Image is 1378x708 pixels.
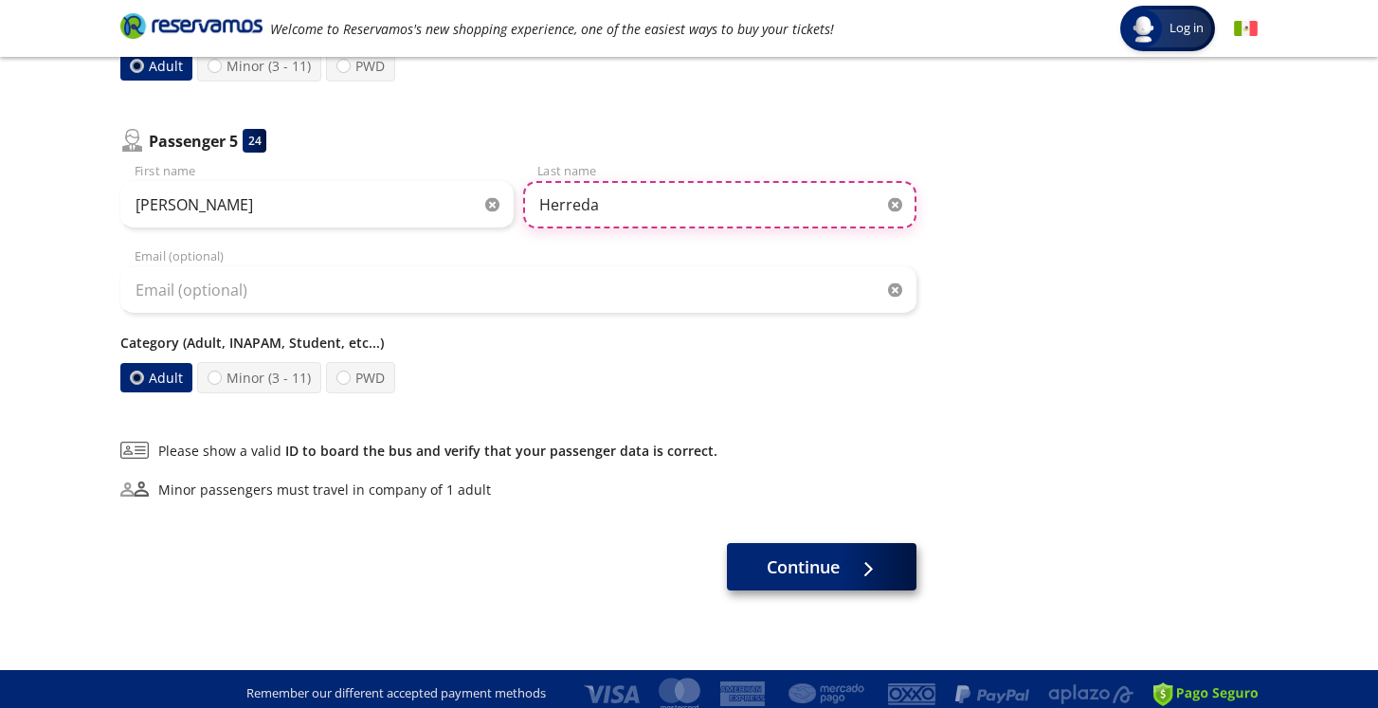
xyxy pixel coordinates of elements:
span: Please show a valid [158,441,717,461]
button: Continue [727,543,916,590]
label: Minor (3 - 11) [197,50,321,82]
label: PWD [326,50,395,82]
label: Adult [120,51,192,81]
p: Passenger 5 [149,130,238,153]
i: Brand Logo [120,11,263,40]
a: ID to board the bus and verify that your passenger data is correct. [285,442,717,460]
input: Email (optional) [120,266,916,314]
span: Continue [767,554,840,580]
p: Remember our different accepted payment methods [246,684,546,703]
input: First name [120,181,514,228]
div: 24 [243,129,266,153]
label: PWD [326,362,395,393]
div: Minor passengers must travel in company of 1 adult [158,480,491,499]
iframe: Messagebird Livechat Widget [1268,598,1359,689]
input: Last name [523,181,916,228]
a: Brand Logo [120,11,263,45]
span: Log in [1162,19,1211,38]
em: Welcome to Reservamos's new shopping experience, one of the easiest ways to buy your tickets! [270,20,834,38]
p: Category (Adult, INAPAM, Student, etc...) [120,333,916,353]
label: Adult [120,363,192,392]
button: Español [1234,17,1258,41]
label: Minor (3 - 11) [197,362,321,393]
